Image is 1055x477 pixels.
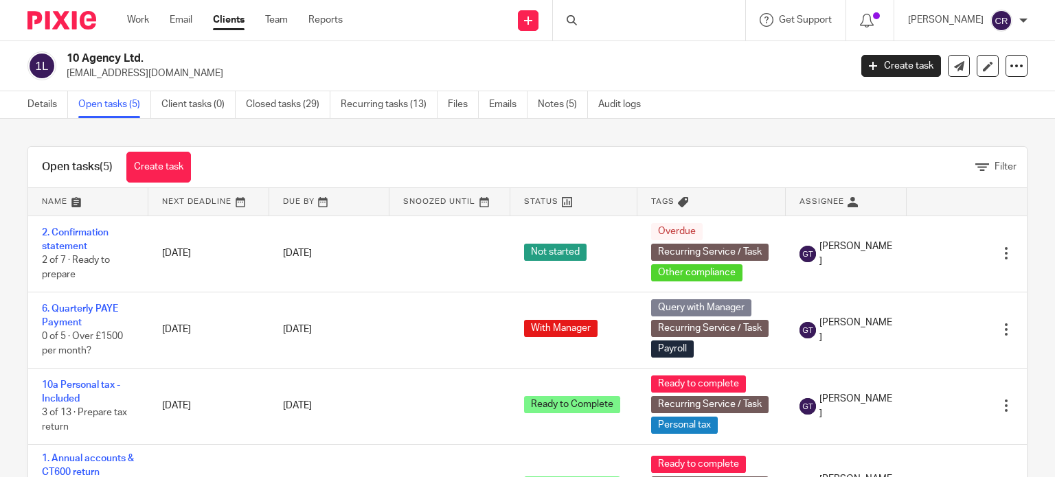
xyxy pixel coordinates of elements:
[448,91,479,118] a: Files
[524,320,598,337] span: With Manager
[265,13,288,27] a: Team
[42,380,120,404] a: 10a Personal tax - Included
[524,198,558,205] span: Status
[651,417,718,434] span: Personal tax
[861,55,941,77] a: Create task
[67,67,841,80] p: [EMAIL_ADDRESS][DOMAIN_NAME]
[651,320,769,337] span: Recurring Service / Task
[651,340,694,358] span: Payroll
[246,91,330,118] a: Closed tasks (29)
[908,13,984,27] p: [PERSON_NAME]
[651,375,746,393] span: Ready to complete
[42,228,109,251] a: 2. Confirmation statement
[42,304,118,327] a: 6. Quarterly PAYE Payment
[148,216,269,292] td: [DATE]
[799,398,816,415] img: svg%3E
[995,162,1017,172] span: Filter
[651,396,769,413] span: Recurring Service / Task
[651,456,746,473] span: Ready to complete
[127,13,149,27] a: Work
[67,51,686,66] h2: 10 Agency Ltd.
[42,256,110,280] span: 2 of 7 · Ready to prepare
[27,51,56,80] img: svg%3E
[799,322,816,338] img: svg%3E
[651,264,742,281] span: Other compliance
[489,91,527,118] a: Emails
[651,299,751,316] span: Query with Manager
[524,244,587,261] span: Not started
[283,325,312,334] span: [DATE]
[651,244,769,261] span: Recurring Service / Task
[170,13,192,27] a: Email
[78,91,151,118] a: Open tasks (5)
[799,246,816,262] img: svg%3E
[524,396,620,413] span: Ready to Complete
[42,408,127,432] span: 3 of 13 · Prepare tax return
[341,91,438,118] a: Recurring tasks (13)
[100,161,113,172] span: (5)
[148,368,269,444] td: [DATE]
[42,332,123,356] span: 0 of 5 · Over £1500 per month?
[126,152,191,183] a: Create task
[283,401,312,410] span: [DATE]
[283,248,312,258] span: [DATE]
[651,223,703,240] span: Overdue
[161,91,236,118] a: Client tasks (0)
[819,392,892,420] span: [PERSON_NAME]
[42,160,113,174] h1: Open tasks
[148,292,269,368] td: [DATE]
[538,91,588,118] a: Notes (5)
[819,316,892,344] span: [PERSON_NAME]
[598,91,651,118] a: Audit logs
[779,15,832,25] span: Get Support
[27,11,96,30] img: Pixie
[308,13,343,27] a: Reports
[819,240,892,268] span: [PERSON_NAME]
[42,454,134,477] a: 1. Annual accounts & CT600 return
[403,198,475,205] span: Snoozed Until
[651,198,674,205] span: Tags
[213,13,245,27] a: Clients
[990,10,1012,32] img: svg%3E
[27,91,68,118] a: Details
